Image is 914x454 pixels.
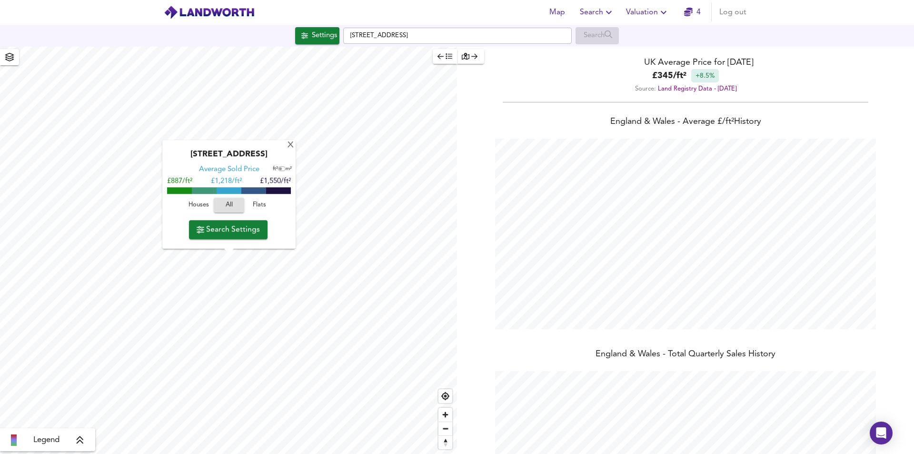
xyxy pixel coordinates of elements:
span: All [219,200,239,211]
span: Flats [247,200,272,211]
div: Average Sold Price [199,165,259,175]
button: Search Settings [189,220,268,239]
img: logo [164,5,255,20]
div: [STREET_ADDRESS] [167,150,291,165]
div: UK Average Price for [DATE] [457,56,914,69]
div: England & Wales - Total Quarterly Sales History [457,348,914,362]
button: Settings [295,27,339,44]
b: £ 345 / ft² [652,70,686,82]
div: Source: [457,82,914,95]
span: Valuation [626,6,669,19]
button: All [214,198,244,213]
button: Flats [244,198,275,213]
button: Search [576,3,618,22]
span: £887/ft² [167,178,192,185]
span: Search Settings [197,223,260,236]
a: Land Registry Data - [DATE] [658,86,736,92]
button: Log out [715,3,750,22]
button: Map [542,3,572,22]
div: +8.5% [691,69,719,82]
span: Map [546,6,568,19]
span: £1,550/ft² [260,178,291,185]
span: ft² [273,167,278,172]
span: Zoom out [438,422,452,435]
span: £ 1,218/ft² [211,178,242,185]
div: X [287,141,295,150]
a: 4 [684,6,701,19]
button: 4 [677,3,707,22]
div: Enable a Source before running a Search [576,27,619,44]
div: Open Intercom Messenger [870,422,893,444]
span: Log out [719,6,746,19]
button: Valuation [622,3,673,22]
button: Zoom out [438,422,452,435]
button: Zoom in [438,408,452,422]
button: Houses [183,198,214,213]
input: Enter a location... [343,28,572,44]
button: Find my location [438,389,452,403]
span: Legend [33,434,60,446]
span: Houses [186,200,211,211]
div: England & Wales - Average £/ ft² History [457,116,914,129]
span: Search [580,6,615,19]
span: m² [286,167,292,172]
button: Reset bearing to north [438,435,452,449]
div: Settings [312,30,337,42]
